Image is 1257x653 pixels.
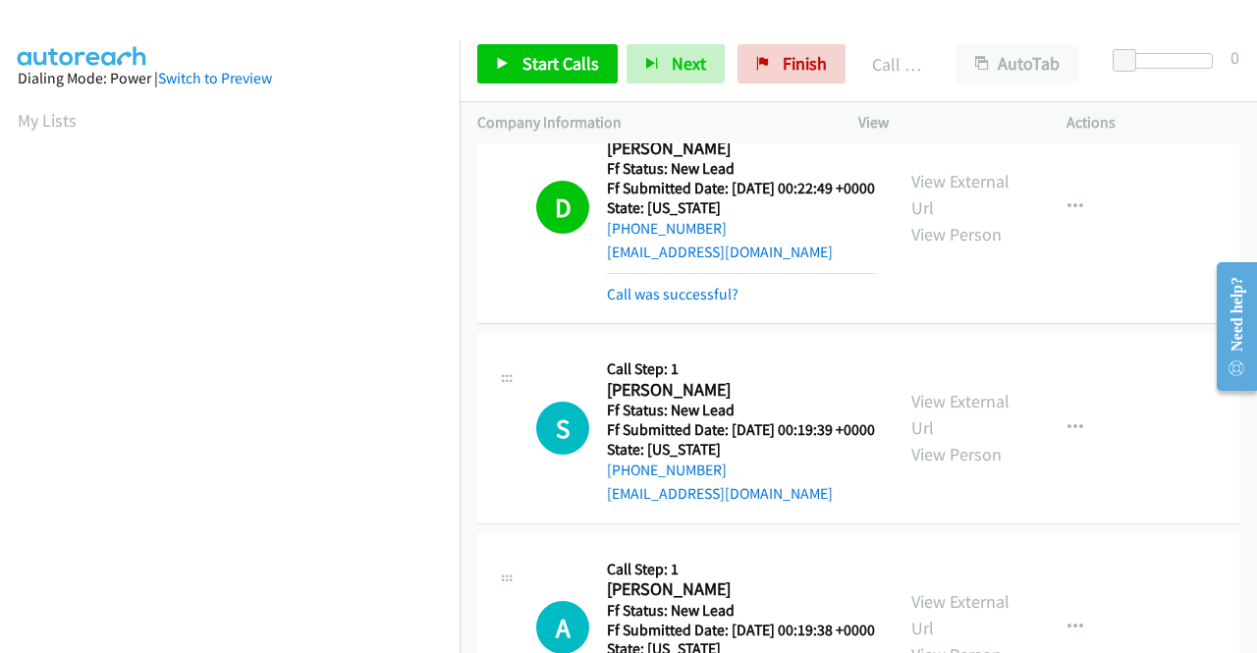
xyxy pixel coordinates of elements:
[607,420,875,440] h5: Ff Submitted Date: [DATE] 00:19:39 +0000
[522,52,599,75] span: Start Calls
[607,379,869,402] h2: [PERSON_NAME]
[18,67,442,90] div: Dialing Mode: Power |
[607,179,875,198] h5: Ff Submitted Date: [DATE] 00:22:49 +0000
[477,111,823,135] p: Company Information
[1230,44,1239,71] div: 0
[607,601,875,621] h5: Ff Status: New Lead
[607,285,738,303] a: Call was successful?
[477,44,618,83] a: Start Calls
[1122,53,1213,69] div: Delay between calls (in seconds)
[18,109,77,132] a: My Lists
[607,560,875,579] h5: Call Step: 1
[607,621,875,640] h5: Ff Submitted Date: [DATE] 00:19:38 +0000
[872,51,921,78] p: Call Completed
[1066,111,1239,135] p: Actions
[738,44,846,83] a: Finish
[956,44,1078,83] button: AutoTab
[158,69,272,87] a: Switch to Preview
[607,461,727,479] a: [PHONE_NUMBER]
[536,402,589,455] h1: S
[607,137,869,160] h2: [PERSON_NAME]
[607,219,727,238] a: [PHONE_NUMBER]
[911,443,1002,465] a: View Person
[607,484,833,503] a: [EMAIL_ADDRESS][DOMAIN_NAME]
[1201,248,1257,405] iframe: Resource Center
[607,440,875,460] h5: State: [US_STATE]
[536,402,589,455] div: The call is yet to be attempted
[672,52,706,75] span: Next
[858,111,1031,135] p: View
[607,578,869,601] h2: [PERSON_NAME]
[911,590,1010,639] a: View External Url
[911,390,1010,439] a: View External Url
[536,181,589,234] h1: D
[607,198,875,218] h5: State: [US_STATE]
[911,223,1002,245] a: View Person
[607,359,875,379] h5: Call Step: 1
[627,44,725,83] button: Next
[607,401,875,420] h5: Ff Status: New Lead
[607,159,875,179] h5: Ff Status: New Lead
[607,243,833,261] a: [EMAIL_ADDRESS][DOMAIN_NAME]
[783,52,827,75] span: Finish
[911,170,1010,219] a: View External Url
